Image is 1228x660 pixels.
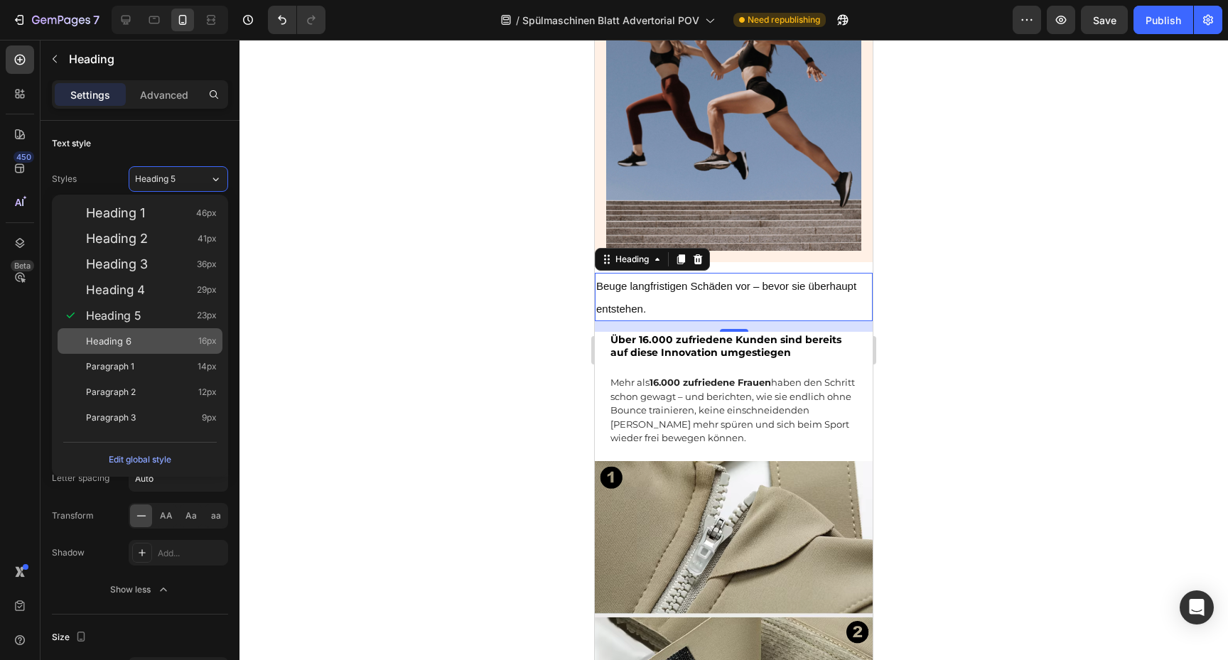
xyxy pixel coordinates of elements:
span: Heading 1 [86,206,145,220]
span: Aa [185,509,197,522]
span: Paragraph 2 [86,385,136,399]
span: Beuge langfristigen Schäden vor – bevor sie überhaupt entstehen. [1,240,262,275]
div: 450 [14,151,34,163]
span: Paragraph 3 [86,411,136,425]
span: aa [211,509,221,522]
span: Heading 5 [135,173,176,185]
span: Heading 6 [86,334,131,348]
span: 23px [197,308,217,323]
div: Text style [52,137,91,150]
span: 29px [197,283,217,297]
span: Heading 3 [86,257,148,271]
span: 41px [198,232,217,246]
span: 16px [198,334,217,348]
input: Auto [129,465,227,491]
div: Add... [158,547,225,560]
div: Size [52,628,90,647]
span: Spülmaschinen Blatt Advertorial POV [522,13,699,28]
span: 12px [198,385,217,399]
div: Styles [52,173,77,185]
div: Open Intercom Messenger [1180,590,1214,624]
span: AA [160,509,173,522]
div: Beta [11,260,34,271]
p: ⁠⁠⁠⁠⁠⁠⁠ [1,234,276,280]
span: 9px [202,411,217,425]
span: Need republishing [748,13,820,26]
p: 7 [93,11,99,28]
div: Show less [110,583,171,597]
p: Mehr als haben den Schritt schon gewagt – und berichten, wie sie endlich ohne Bounce trainieren, ... [16,336,262,406]
span: Heading 5 [86,308,141,323]
div: Letter spacing [52,472,109,485]
button: 7 [6,6,106,34]
div: Transform [52,509,94,522]
button: Edit global style [63,448,217,471]
strong: 16.000 zufriedene Frauen [55,337,176,348]
p: Settings [70,87,110,102]
div: Heading [18,213,57,226]
div: Shadow [52,546,85,559]
span: 14px [198,359,217,374]
span: 36px [197,257,217,271]
span: 46px [196,206,217,220]
span: Heading 4 [86,283,145,297]
span: Paragraph 1 [86,359,134,374]
span: Save [1093,14,1116,26]
button: Save [1081,6,1128,34]
button: Show less [52,577,228,602]
p: Über 16.000 zufriedene Kunden sind bereits auf diese Innovation umgestiegen [16,293,262,319]
span: Heading 2 [86,232,148,246]
button: Heading 5 [129,166,228,192]
button: Publish [1133,6,1193,34]
div: Undo/Redo [268,6,325,34]
div: Edit global style [109,451,171,468]
span: / [516,13,519,28]
p: Heading [69,50,222,67]
p: Advanced [140,87,188,102]
iframe: Design area [595,40,873,660]
div: Publish [1146,13,1181,28]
